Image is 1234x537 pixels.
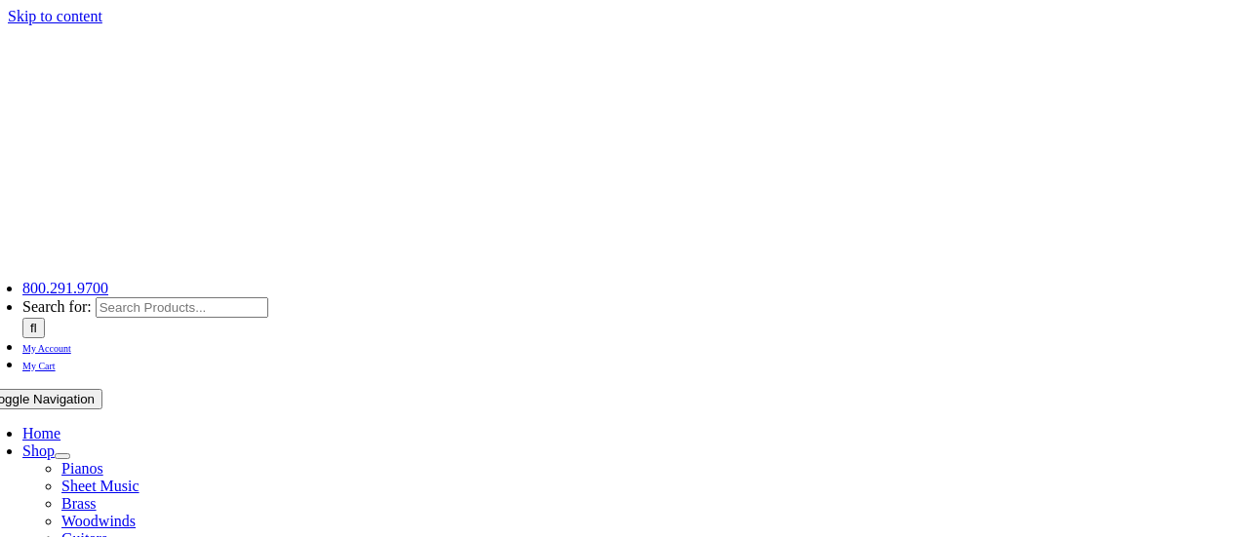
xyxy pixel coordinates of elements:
[96,297,268,318] input: Search Products...
[61,460,103,477] a: Pianos
[22,298,92,315] span: Search for:
[22,356,56,372] a: My Cart
[61,478,139,494] a: Sheet Music
[22,442,55,459] a: Shop
[61,495,97,512] a: Brass
[22,280,108,296] a: 800.291.9700
[8,8,102,24] a: Skip to content
[22,425,60,441] a: Home
[22,318,45,338] input: Search
[61,513,136,529] a: Woodwinds
[55,453,70,459] button: Open submenu of Shop
[22,338,71,355] a: My Account
[22,361,56,371] span: My Cart
[22,343,71,354] span: My Account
